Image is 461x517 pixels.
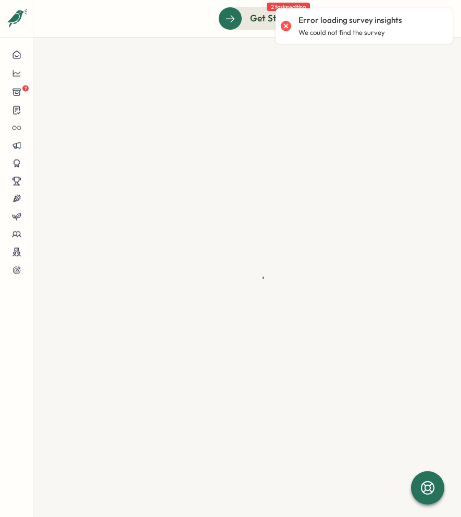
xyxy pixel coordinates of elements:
p: Error loading survey insights [298,15,402,26]
button: Get Started [218,7,314,30]
span: 2 tasks waiting [267,3,310,11]
span: Get Started [250,11,299,25]
p: We could not find the survey [298,28,385,38]
span: 7 [22,85,29,91]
